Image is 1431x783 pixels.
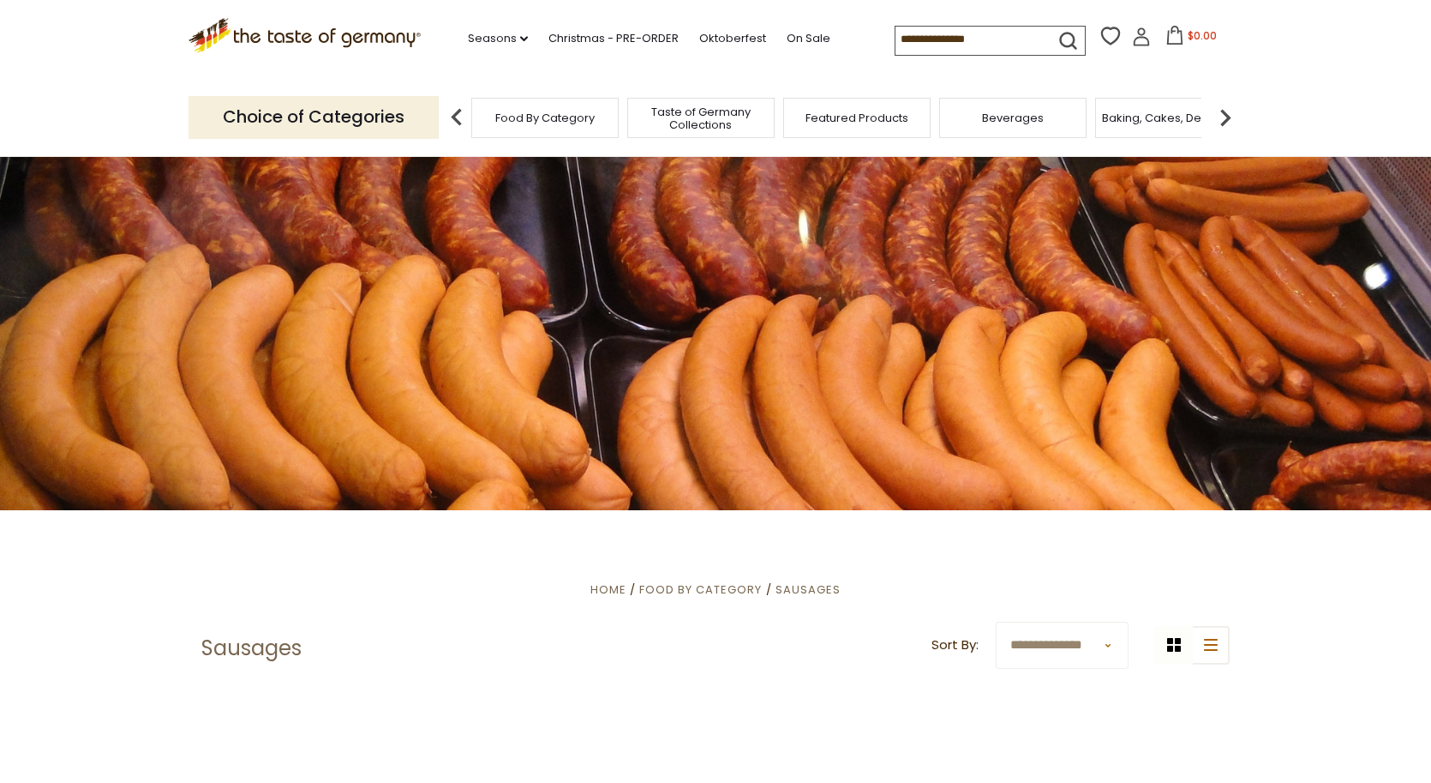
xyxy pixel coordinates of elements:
[1102,111,1235,124] a: Baking, Cakes, Desserts
[639,581,762,598] a: Food By Category
[699,29,766,48] a: Oktoberfest
[1154,26,1227,51] button: $0.00
[1208,100,1242,135] img: next arrow
[982,111,1044,124] a: Beverages
[1188,28,1217,43] span: $0.00
[787,29,830,48] a: On Sale
[548,29,679,48] a: Christmas - PRE-ORDER
[775,581,841,598] a: Sausages
[931,635,979,656] label: Sort By:
[590,581,626,598] a: Home
[468,29,528,48] a: Seasons
[189,96,439,138] p: Choice of Categories
[632,105,769,131] a: Taste of Germany Collections
[805,111,908,124] a: Featured Products
[495,111,595,124] a: Food By Category
[440,100,474,135] img: previous arrow
[201,635,302,661] h1: Sausages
